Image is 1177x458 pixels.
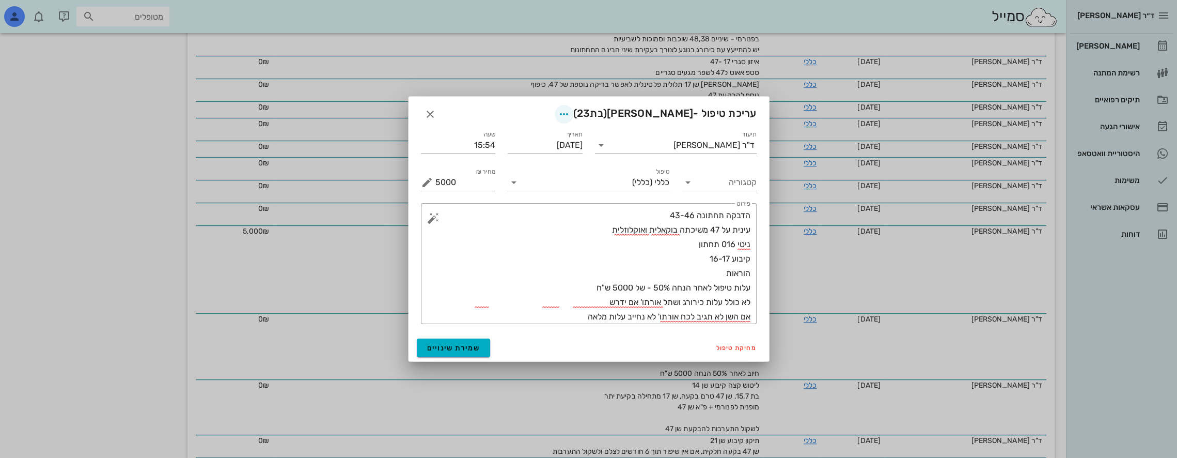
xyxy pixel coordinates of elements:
label: מחיר ₪ [476,168,496,176]
label: פירוט [736,200,750,208]
button: מחיר ₪ appended action [421,176,433,189]
span: [PERSON_NAME] [607,107,693,119]
div: ד"ר [PERSON_NAME] [673,141,755,150]
label: טיפול [656,168,669,176]
span: כללי [654,178,669,187]
span: (בת ) [573,107,607,119]
span: 23 [577,107,590,119]
span: (כללי) [632,178,652,187]
label: תיעוד [742,131,757,139]
span: שמירת שינויים [427,344,480,353]
span: מחיקת טיפול [716,344,757,352]
button: שמירת שינויים [417,339,491,357]
span: עריכת טיפול - [555,105,757,124]
div: תיעודד"ר [PERSON_NAME] [595,137,757,154]
button: מחיקת טיפול [712,341,761,355]
label: תאריך [566,131,583,139]
label: שעה [484,131,496,139]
